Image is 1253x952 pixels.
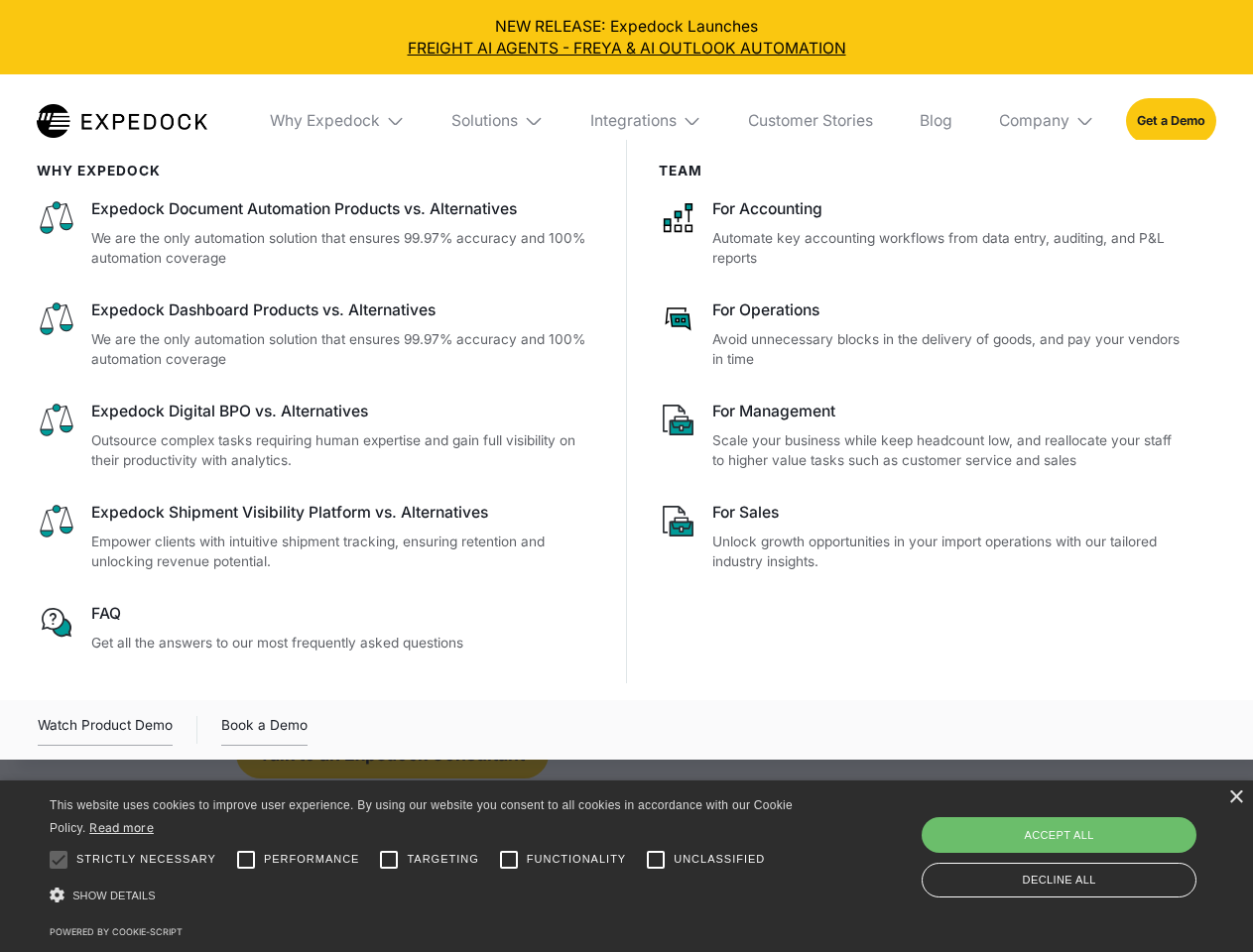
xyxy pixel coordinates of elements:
div: Integrations [590,111,677,131]
div: For Operations [712,299,1185,321]
div: Company [999,111,1069,131]
p: Empower clients with intuitive shipment tracking, ensuring retention and unlocking revenue potent... [91,532,595,572]
div: Expedock Digital BPO vs. Alternatives [91,401,595,422]
div: WHy Expedock [37,163,595,178]
p: Automate key accounting workflows from data entry, auditing, and P&L reports [712,228,1185,269]
span: Targeting [407,851,478,868]
a: Powered by cookie-script [50,926,183,937]
span: Functionality [527,851,626,868]
div: Company [983,74,1110,168]
div: Team [659,163,1186,178]
p: Avoid unnecessary blocks in the delivery of goods, and pay your vendors in time [712,329,1185,370]
p: We are the only automation solution that ensures 99.97% accuracy and 100% automation coverage [91,228,595,269]
div: For Accounting [712,198,1185,220]
p: Outsource complex tasks requiring human expertise and gain full visibility on their productivity ... [91,430,595,471]
a: open lightbox [38,714,173,746]
div: Expedock Shipment Visibility Platform vs. Alternatives [91,502,595,524]
div: For Management [712,401,1185,422]
div: Expedock Document Automation Products vs. Alternatives [91,198,595,220]
a: Blog [904,74,967,168]
span: Performance [264,851,360,868]
span: This website uses cookies to improve user experience. By using our website you consent to all coo... [50,798,793,835]
a: Customer Stories [732,74,888,168]
p: Get all the answers to our most frequently asked questions [91,633,595,654]
div: NEW RELEASE: Expedock Launches [16,16,1238,59]
a: Expedock Shipment Visibility Platform vs. AlternativesEmpower clients with intuitive shipment tra... [37,502,595,572]
p: Scale your business while keep headcount low, and reallocate your staff to higher value tasks suc... [712,430,1185,471]
div: FAQ [91,603,595,625]
a: Expedock Digital BPO vs. AlternativesOutsource complex tasks requiring human expertise and gain f... [37,401,595,471]
a: Expedock Dashboard Products vs. AlternativesWe are the only automation solution that ensures 99.9... [37,299,595,370]
a: Get a Demo [1126,98,1216,143]
div: Solutions [451,111,518,131]
a: For SalesUnlock growth opportunities in your import operations with our tailored industry insights. [659,502,1186,572]
span: Strictly necessary [76,851,216,868]
a: FREIGHT AI AGENTS - FREYA & AI OUTLOOK AUTOMATION [16,38,1238,59]
p: Unlock growth opportunities in your import operations with our tailored industry insights. [712,532,1185,572]
a: Expedock Document Automation Products vs. AlternativesWe are the only automation solution that en... [37,198,595,269]
a: For AccountingAutomate key accounting workflows from data entry, auditing, and P&L reports [659,198,1186,269]
a: Book a Demo [221,714,308,746]
span: Show details [72,890,156,901]
a: For OperationsAvoid unnecessary blocks in the delivery of goods, and pay your vendors in time [659,299,1186,370]
div: Why Expedock [254,74,421,168]
div: Solutions [437,74,560,168]
div: Show details [50,883,800,909]
a: For ManagementScale your business while keep headcount low, and reallocate your staff to higher v... [659,401,1186,471]
div: Why Expedock [270,111,380,131]
div: Integrations [574,74,717,168]
div: Expedock Dashboard Products vs. Alternatives [91,299,595,321]
div: Watch Product Demo [38,714,173,746]
div: For Sales [712,502,1185,524]
a: Read more [89,820,154,835]
p: We are the only automation solution that ensures 99.97% accuracy and 100% automation coverage [91,329,595,370]
a: FAQGet all the answers to our most frequently asked questions [37,603,595,653]
iframe: Chat Widget [923,738,1253,952]
span: Unclassified [674,851,765,868]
